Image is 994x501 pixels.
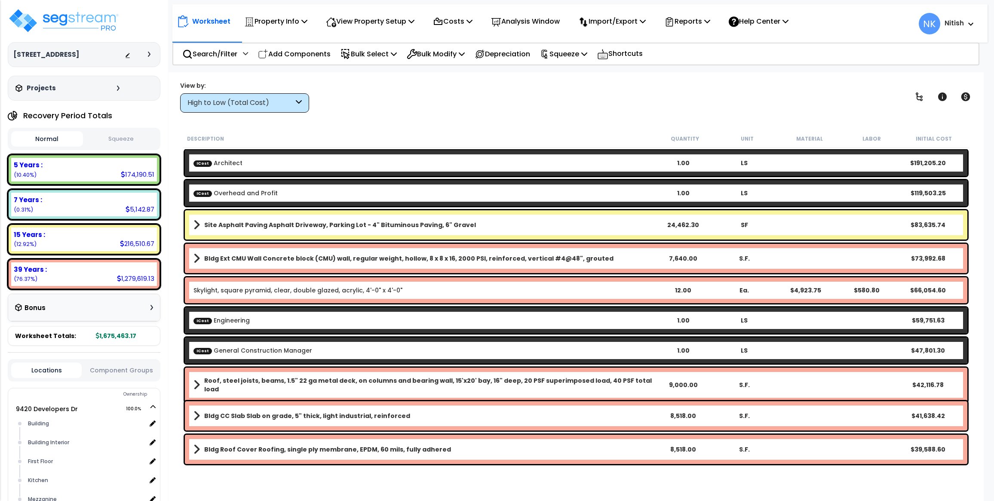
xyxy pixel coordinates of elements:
small: Labor [862,135,881,142]
button: Component Groups [86,366,156,375]
div: $119,503.25 [897,189,958,197]
div: 1.00 [653,159,714,167]
div: 8,518.00 [653,412,714,420]
b: Bldg Ext CMU Wall Concrete block (CMU) wall, regular weight, hollow, 8 x 8 x 16, 2000 PSI, reinfo... [204,254,614,263]
div: $4,923.75 [775,286,836,295]
div: 7,640.00 [653,254,714,263]
div: Add Components [253,44,335,64]
a: 9420 Developers Dr 100.0% [16,405,78,413]
div: $580.80 [836,286,897,295]
b: Site Asphalt Paving Asphalt Driveway, Parking Lot - 4" Bituminous Paving, 6" Gravel [204,221,476,229]
div: LS [714,189,775,197]
b: Bldg CC Slab Slab on grade, 5" thick, light industrial, reinforced [204,412,410,420]
div: $59,751.63 [897,316,958,325]
span: ICost [193,190,212,197]
h3: Projects [27,84,56,92]
a: Custom Item [193,346,312,355]
button: Normal [11,131,83,147]
a: Individual Item [193,286,402,295]
b: Nitish [945,18,964,28]
div: Ea. [714,286,775,295]
span: 100.0% [126,404,149,414]
b: 5 Years : [14,160,43,169]
div: S.F. [714,381,775,389]
div: S.F. [714,445,775,454]
p: Squeeze [540,48,587,60]
small: 10.396558296549639% [14,171,37,178]
span: ICost [193,317,212,324]
b: 39 Years : [14,265,47,274]
div: S.F. [714,412,775,420]
b: 1,675,463.17 [96,332,136,340]
p: Worksheet [192,15,230,27]
div: $66,054.60 [897,286,958,295]
a: Custom Item [193,316,250,325]
div: Depreciation [470,44,535,64]
div: 5,142.87 [126,205,154,214]
p: Analysis Window [491,15,560,27]
div: S.F. [714,254,775,263]
span: ICost [193,160,212,166]
small: Description [187,135,224,142]
b: 7 Years : [14,195,42,204]
p: Bulk Select [341,48,397,60]
small: Quantity [671,135,699,142]
b: Bldg Roof Cover Roofing, single ply membrane, EPDM, 60 mils, fully adhered [204,445,451,454]
a: Assembly Title [193,376,653,393]
div: High to Low (Total Cost) [187,98,294,108]
p: Property Info [244,15,307,27]
p: Reports [664,15,710,27]
div: SF [714,221,775,229]
small: Material [796,135,823,142]
span: Worksheet Totals: [15,332,76,340]
small: Initial Cost [916,135,952,142]
div: $83,635.74 [897,221,958,229]
p: Costs [433,15,472,27]
div: 174,190.51 [121,170,154,179]
div: 1.00 [653,189,714,197]
small: 76.3740529131065% [14,275,37,283]
p: Add Components [258,48,331,60]
a: Assembly Title [193,219,653,231]
p: Depreciation [475,48,530,60]
span: ICost [193,347,212,354]
div: $47,801.30 [897,346,958,355]
small: 0.30695209561118253% [14,206,33,213]
div: LS [714,346,775,355]
div: Building Interior [26,437,146,448]
img: logo_pro_r.png [8,8,120,34]
div: 9,000.00 [653,381,714,389]
div: 1.00 [653,316,714,325]
div: LS [714,316,775,325]
div: First Floor [26,456,146,467]
div: Building [26,418,146,429]
div: 12.00 [653,286,714,295]
p: View Property Setup [326,15,414,27]
div: $39,588.60 [897,445,958,454]
button: Squeeze [85,132,157,147]
h3: Bonus [25,304,46,312]
h4: Recovery Period Totals [23,111,112,120]
h3: [STREET_ADDRESS] [13,50,79,59]
div: $73,992.68 [897,254,958,263]
div: $191,205.20 [897,159,958,167]
div: Shortcuts [592,43,647,65]
p: Help Center [729,15,788,27]
b: Roof, steel joists, beams, 1.5" 22 ga metal deck, on columns and bearing wall, 15'x20' bay, 16" d... [204,376,653,393]
div: 1.00 [653,346,714,355]
a: Custom Item [193,159,242,167]
p: Search/Filter [182,48,237,60]
a: Assembly Title [193,252,653,264]
span: NK [919,13,940,34]
p: Import/Export [578,15,646,27]
b: 15 Years : [14,230,45,239]
div: Kitchen [26,475,146,486]
div: View by: [180,81,309,90]
div: 216,510.67 [120,239,154,248]
div: $41,638.42 [897,412,958,420]
div: 8,518.00 [653,445,714,454]
div: Ownership [25,389,160,400]
small: 12.922436694732689% [14,240,37,248]
div: 1,279,619.13 [117,274,154,283]
a: Assembly Title [193,410,653,422]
